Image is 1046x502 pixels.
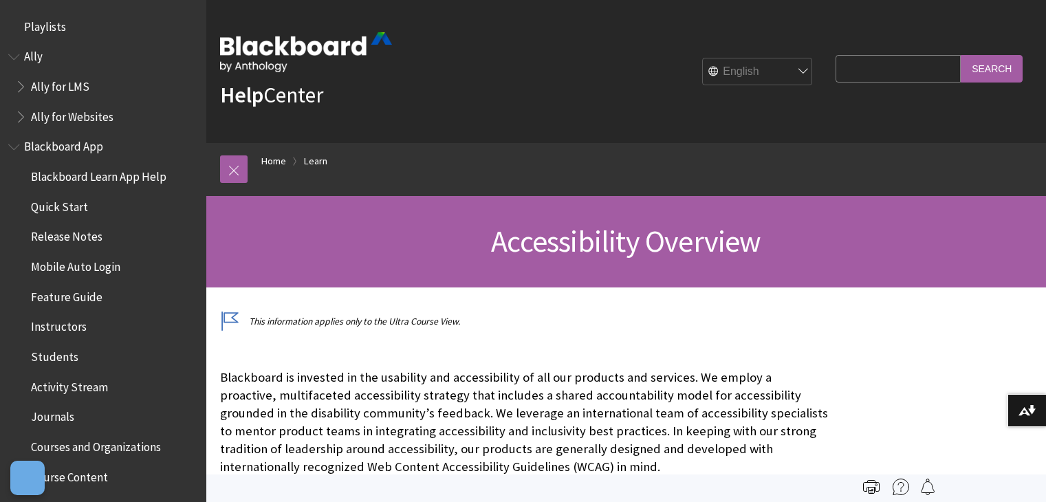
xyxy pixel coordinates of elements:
span: Ally for LMS [31,75,89,94]
nav: Book outline for Anthology Ally Help [8,45,198,129]
p: Blackboard is invested in the usability and accessibility of all our products and services. We em... [220,369,829,477]
img: More help [893,479,909,495]
span: Ally for Websites [31,105,113,124]
nav: Book outline for Playlists [8,15,198,39]
span: Instructors [31,316,87,334]
input: Search [961,55,1023,82]
a: Home [261,153,286,170]
span: Blackboard App [24,135,103,154]
span: Playlists [24,15,66,34]
span: Ally [24,45,43,64]
img: Print [863,479,880,495]
select: Site Language Selector [703,58,813,86]
strong: Help [220,81,263,109]
span: Blackboard Learn App Help [31,165,166,184]
span: Accessibility Overview [491,222,761,260]
a: Learn [304,153,327,170]
span: Quick Start [31,195,88,214]
p: This information applies only to the Ultra Course View. [220,315,829,328]
img: Follow this page [919,479,936,495]
span: Feature Guide [31,285,102,304]
img: Blackboard by Anthology [220,32,392,72]
span: Courses and Organizations [31,435,161,454]
a: HelpCenter [220,81,323,109]
span: Activity Stream [31,375,108,394]
span: Mobile Auto Login [31,255,120,274]
span: Journals [31,406,74,424]
span: Course Content [31,466,108,484]
span: Students [31,345,78,364]
span: Release Notes [31,226,102,244]
button: Open Preferences [10,461,45,495]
